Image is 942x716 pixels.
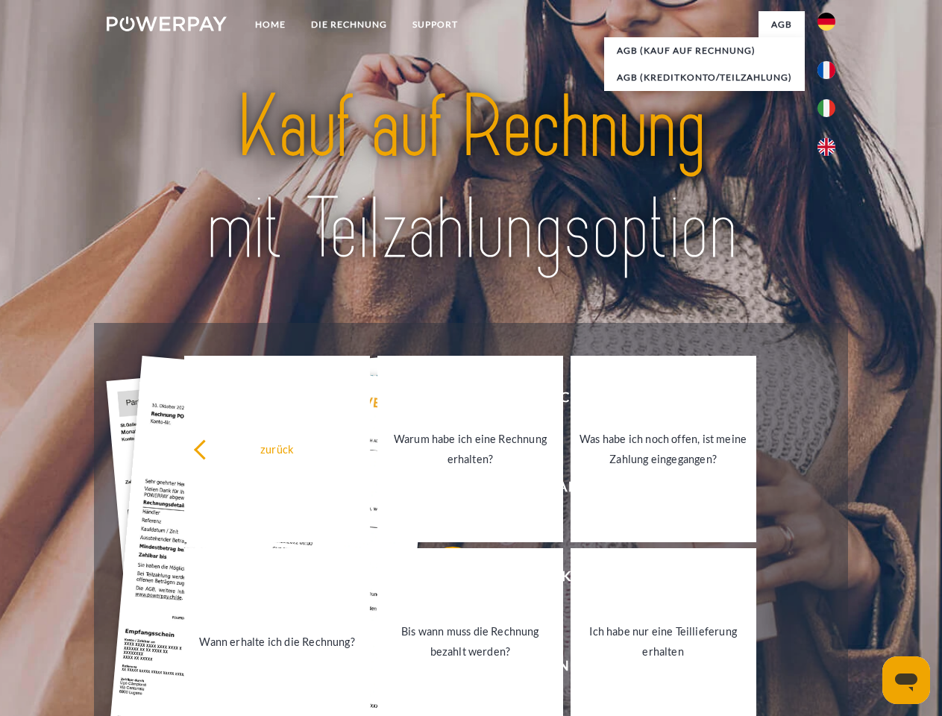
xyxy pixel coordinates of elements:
div: Was habe ich noch offen, ist meine Zahlung eingegangen? [580,429,747,469]
img: title-powerpay_de.svg [142,72,800,286]
img: en [817,138,835,156]
a: SUPPORT [400,11,471,38]
img: fr [817,61,835,79]
img: de [817,13,835,31]
div: Ich habe nur eine Teillieferung erhalten [580,621,747,662]
a: DIE RECHNUNG [298,11,400,38]
a: agb [759,11,805,38]
div: zurück [193,439,361,459]
a: Home [242,11,298,38]
img: it [817,99,835,117]
img: logo-powerpay-white.svg [107,16,227,31]
div: Warum habe ich eine Rechnung erhalten? [386,429,554,469]
a: AGB (Kreditkonto/Teilzahlung) [604,64,805,91]
div: Bis wann muss die Rechnung bezahlt werden? [386,621,554,662]
iframe: Schaltfläche zum Öffnen des Messaging-Fensters [882,656,930,704]
a: AGB (Kauf auf Rechnung) [604,37,805,64]
div: Wann erhalte ich die Rechnung? [193,631,361,651]
a: Was habe ich noch offen, ist meine Zahlung eingegangen? [571,356,756,542]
